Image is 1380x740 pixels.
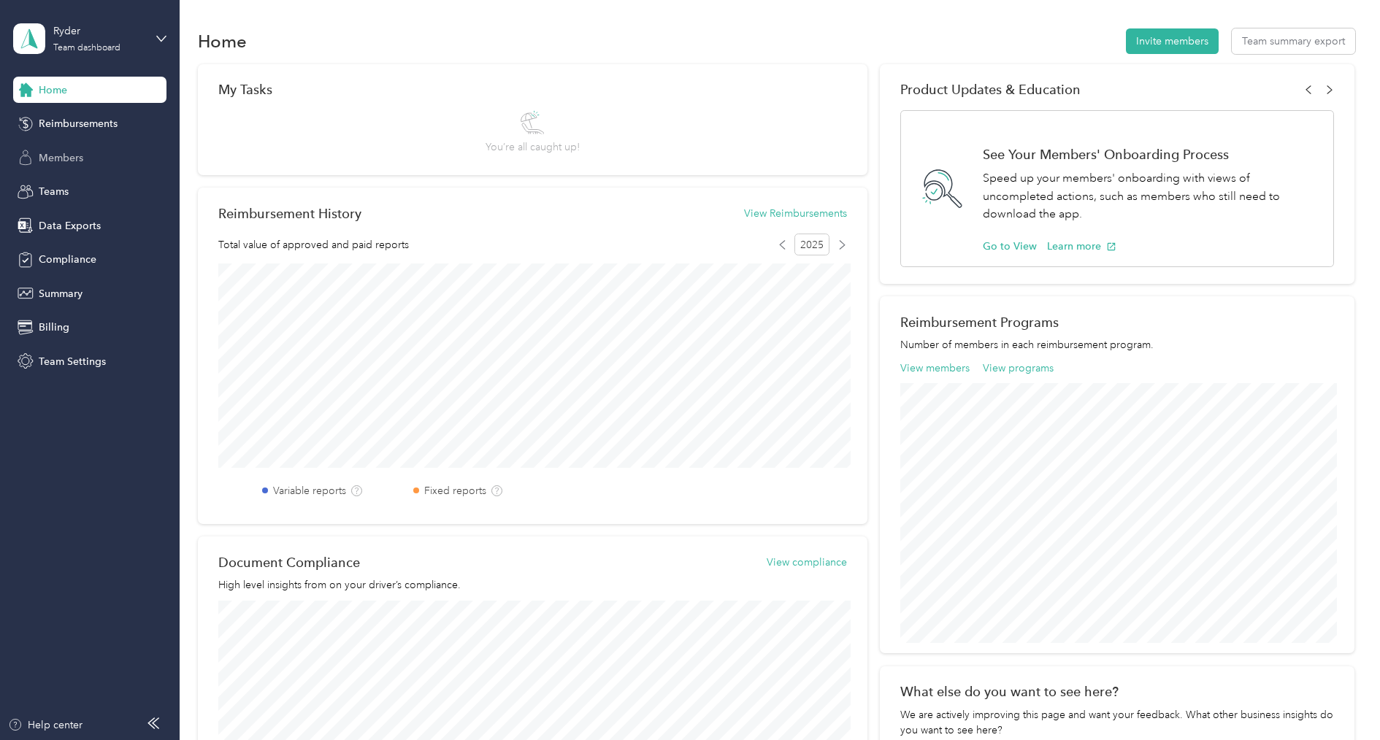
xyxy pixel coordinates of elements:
[273,483,346,498] label: Variable reports
[39,252,96,267] span: Compliance
[983,239,1037,254] button: Go to View
[1126,28,1219,54] button: Invite members
[1232,28,1355,54] button: Team summary export
[794,234,829,255] span: 2025
[218,206,361,221] h2: Reimbursement History
[900,684,1334,699] div: What else do you want to see here?
[983,147,1318,162] h1: See Your Members' Onboarding Process
[53,44,120,53] div: Team dashboard
[39,150,83,166] span: Members
[198,34,247,49] h1: Home
[767,555,847,570] button: View compliance
[424,483,486,498] label: Fixed reports
[39,218,101,234] span: Data Exports
[39,354,106,369] span: Team Settings
[39,116,118,131] span: Reimbursements
[218,237,409,253] span: Total value of approved and paid reports
[1047,239,1116,254] button: Learn more
[39,184,69,199] span: Teams
[900,315,1334,330] h2: Reimbursement Programs
[8,717,83,733] button: Help center
[39,286,83,301] span: Summary
[39,82,67,98] span: Home
[900,707,1334,738] div: We are actively improving this page and want your feedback. What other business insights do you w...
[983,169,1318,223] p: Speed up your members' onboarding with views of uncompleted actions, such as members who still ne...
[486,139,580,155] span: You’re all caught up!
[900,82,1081,97] span: Product Updates & Education
[218,555,360,570] h2: Document Compliance
[39,320,69,335] span: Billing
[218,577,847,593] p: High level insights from on your driver’s compliance.
[900,361,970,376] button: View members
[900,337,1334,352] p: Number of members in each reimbursement program.
[983,361,1054,376] button: View programs
[218,82,847,97] div: My Tasks
[53,23,145,39] div: Ryder
[1298,658,1380,740] iframe: Everlance-gr Chat Button Frame
[744,206,847,221] button: View Reimbursements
